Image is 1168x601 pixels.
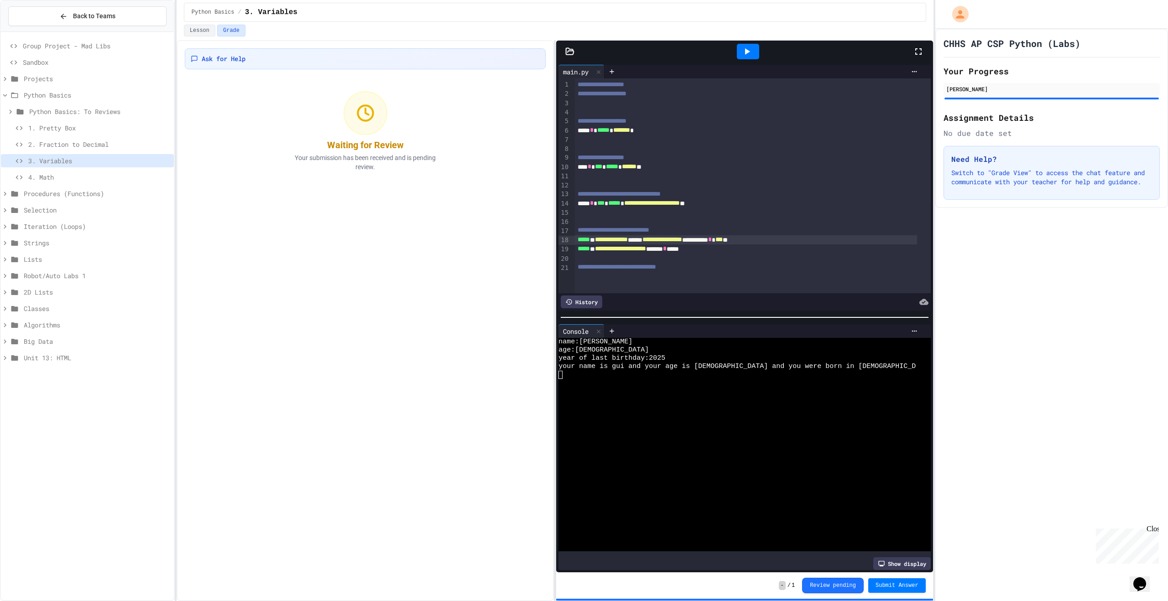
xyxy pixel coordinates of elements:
[28,156,170,166] span: 3. Variables
[327,139,404,151] div: Waiting for Review
[8,6,167,26] button: Back to Teams
[558,153,570,162] div: 9
[558,218,570,227] div: 16
[558,338,632,346] span: name:[PERSON_NAME]
[238,9,241,16] span: /
[24,189,170,198] span: Procedures (Functions)
[24,271,170,280] span: Robot/Auto Labs 1
[944,37,1080,50] h1: CHHS AP CSP Python (Labs)
[29,107,170,116] span: Python Basics: To Reviews
[558,145,570,154] div: 8
[24,222,170,231] span: Iteration (Loops)
[24,254,170,264] span: Lists
[1130,565,1159,592] iframe: chat widget
[951,154,1152,165] h3: Need Help?
[558,67,593,77] div: main.py
[561,295,602,308] div: History
[558,80,570,89] div: 1
[202,54,245,63] span: Ask for Help
[558,324,605,338] div: Console
[558,99,570,108] div: 3
[944,65,1160,78] h2: Your Progress
[184,25,215,36] button: Lesson
[1092,525,1159,564] iframe: chat widget
[558,326,593,336] div: Console
[944,111,1160,124] h2: Assignment Details
[24,304,170,313] span: Classes
[283,153,448,171] p: Your submission has been received and is pending review.
[558,108,570,117] div: 4
[73,11,115,21] span: Back to Teams
[558,135,570,145] div: 7
[24,205,170,215] span: Selection
[873,557,931,570] div: Show display
[558,181,570,190] div: 12
[946,85,1157,93] div: [PERSON_NAME]
[24,287,170,297] span: 2D Lists
[28,140,170,149] span: 2. Fraction to Decimal
[876,582,918,589] span: Submit Answer
[558,163,570,172] div: 10
[558,208,570,218] div: 15
[24,320,170,330] span: Algorithms
[558,117,570,126] div: 5
[192,9,235,16] span: Python Basics
[558,236,570,245] div: 18
[24,353,170,363] span: Unit 13: HTML
[802,578,864,593] button: Review pending
[24,90,170,100] span: Python Basics
[558,363,932,371] span: your name is gui and your age is [DEMOGRAPHIC_DATA] and you were born in [DEMOGRAPHIC_DATA]
[558,254,570,264] div: 20
[558,346,649,354] span: age:[DEMOGRAPHIC_DATA]
[245,7,297,18] span: 3. Variables
[24,337,170,346] span: Big Data
[558,172,570,181] div: 11
[217,25,245,36] button: Grade
[868,578,926,593] button: Submit Answer
[28,123,170,133] span: 1. Pretty Box
[944,128,1160,139] div: No due date set
[24,238,170,248] span: Strings
[4,4,63,58] div: Chat with us now!Close
[23,41,170,51] span: Group Project - Mad Libs
[779,581,786,590] span: -
[558,190,570,199] div: 13
[23,57,170,67] span: Sandbox
[787,582,791,589] span: /
[28,172,170,182] span: 4. Math
[558,89,570,98] div: 2
[792,582,795,589] span: 1
[558,65,605,78] div: main.py
[558,245,570,254] div: 19
[558,227,570,236] div: 17
[558,126,570,135] div: 6
[558,264,570,273] div: 21
[558,199,570,208] div: 14
[558,354,665,363] span: year of last birthday:2025
[943,4,971,25] div: My Account
[951,168,1152,187] p: Switch to "Grade View" to access the chat feature and communicate with your teacher for help and ...
[24,74,170,83] span: Projects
